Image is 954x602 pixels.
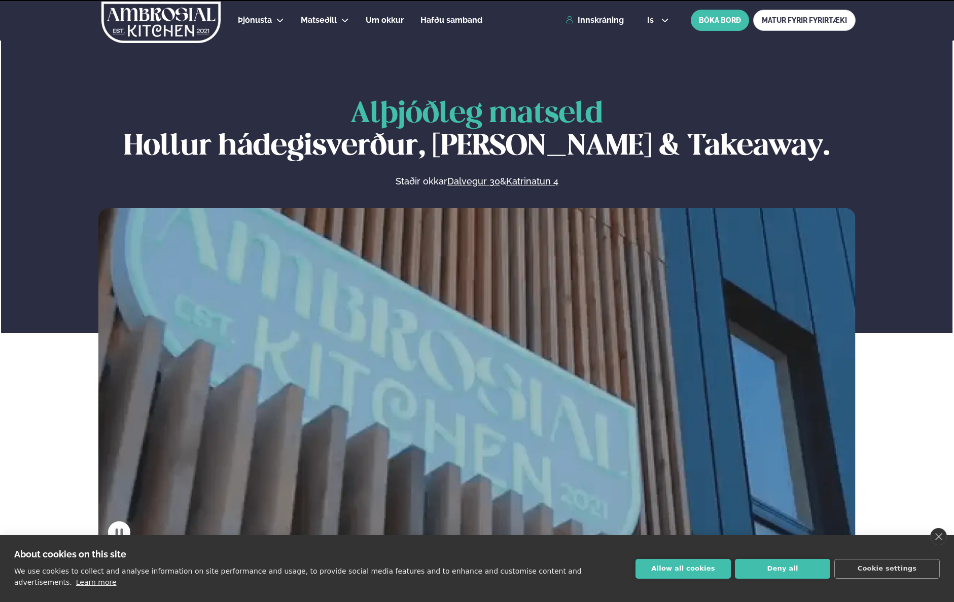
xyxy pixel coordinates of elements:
[447,175,500,187] a: Dalvegur 30
[834,559,940,579] button: Cookie settings
[691,10,749,31] button: BÓKA BORÐ
[566,16,624,25] a: Innskráning
[350,100,603,128] span: Alþjóðleg matseld
[635,559,731,579] button: Allow all cookies
[420,15,482,25] span: Hafðu samband
[735,559,830,579] button: Deny all
[753,10,856,31] a: MATUR FYRIR FYRIRTÆKI
[238,15,272,25] span: Þjónusta
[238,14,272,26] a: Þjónusta
[14,567,582,586] p: We use cookies to collect and analyse information on site performance and usage, to provide socia...
[14,549,126,559] strong: About cookies on this site
[420,14,482,26] a: Hafðu samband
[76,578,117,586] a: Learn more
[366,15,404,25] span: Um okkur
[301,15,337,25] span: Matseðill
[930,528,947,545] a: close
[285,175,668,187] p: Staðir okkar &
[301,14,337,26] a: Matseðill
[506,175,558,187] a: Katrinatun 4
[98,98,856,163] h1: Hollur hádegisverður, [PERSON_NAME] & Takeaway.
[647,16,657,24] span: is
[639,16,677,24] button: is
[100,2,222,43] img: logo
[366,14,404,26] a: Um okkur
